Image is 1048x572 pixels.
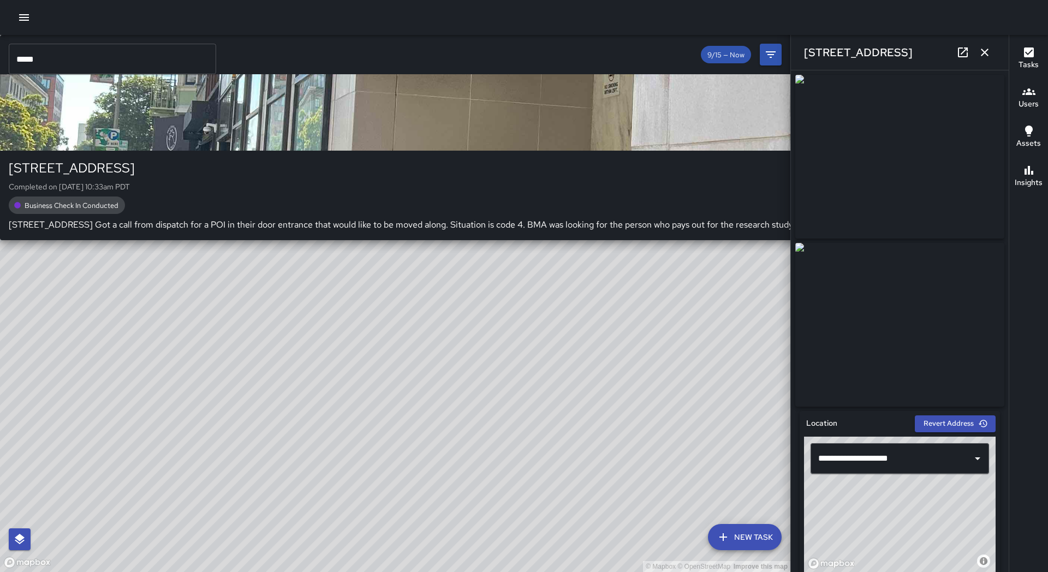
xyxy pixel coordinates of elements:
button: Tasks [1009,39,1048,79]
h6: Assets [1016,138,1041,150]
h6: Insights [1015,177,1043,189]
span: Business Check In Conducted [18,201,125,210]
button: Assets [1009,118,1048,157]
button: Insights [1009,157,1048,196]
h6: Location [806,418,837,430]
img: request_images%2Fc2f12f60-925f-11f0-b80c-d3f21bddd58d [795,243,1004,407]
h6: Tasks [1019,59,1039,71]
button: Open [970,451,985,466]
h6: [STREET_ADDRESS] [804,44,913,61]
button: New Task [708,524,782,550]
h6: Users [1019,98,1039,110]
button: Filters [760,44,782,65]
span: 9/15 — Now [701,50,751,59]
button: Users [1009,79,1048,118]
button: Revert Address [915,415,996,432]
img: request_images%2Fc199b5b0-925f-11f0-b80c-d3f21bddd58d [795,75,1004,239]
